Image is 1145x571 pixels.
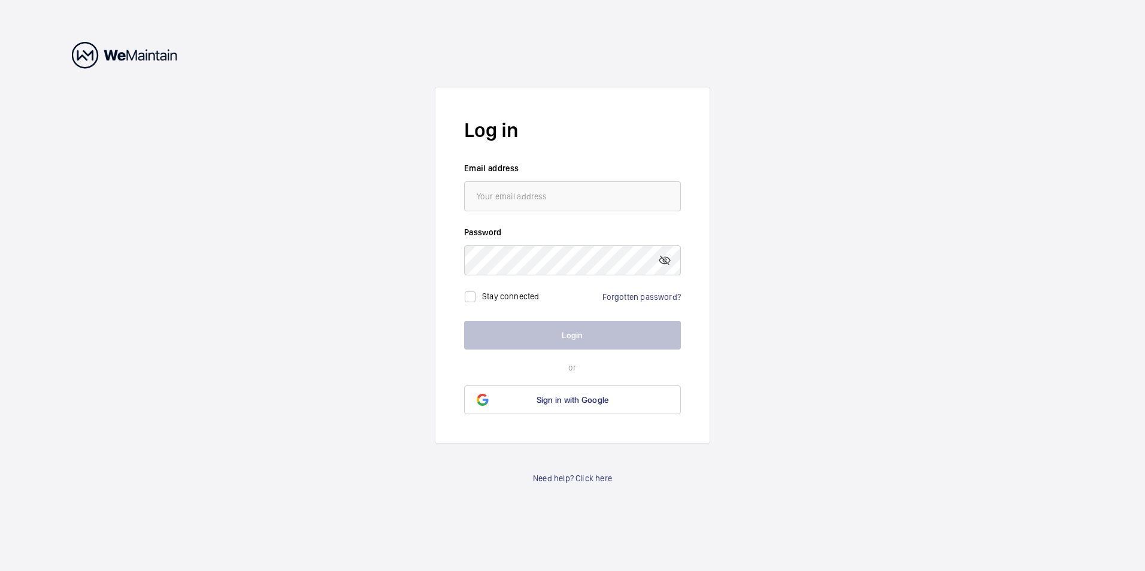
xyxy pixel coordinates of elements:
h2: Log in [464,116,681,144]
span: Sign in with Google [537,395,609,405]
button: Login [464,321,681,350]
a: Need help? Click here [533,472,612,484]
label: Email address [464,162,681,174]
label: Stay connected [482,291,540,301]
p: or [464,362,681,373]
input: Your email address [464,181,681,211]
label: Password [464,226,681,238]
a: Forgotten password? [602,292,681,302]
